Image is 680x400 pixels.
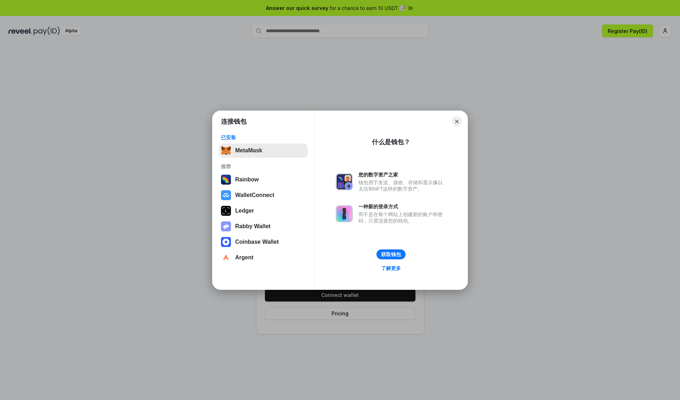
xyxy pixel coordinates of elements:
[376,249,406,259] button: 获取钱包
[452,117,462,126] button: Close
[377,264,405,273] a: 了解更多
[235,147,262,154] div: MetaMask
[336,173,353,190] img: svg+xml,%3Csvg%20xmlns%3D%22http%3A%2F%2Fwww.w3.org%2F2000%2Fsvg%22%20fill%3D%22none%22%20viewBox...
[221,206,231,216] img: svg+xml,%3Csvg%20xmlns%3D%22http%3A%2F%2Fwww.w3.org%2F2000%2Fsvg%22%20width%3D%2228%22%20height%3...
[221,163,306,170] div: 推荐
[358,211,446,224] div: 而不是在每个网站上创建新的账户和密码，只需连接您的钱包。
[221,237,231,247] img: svg+xml,%3Csvg%20width%3D%2228%22%20height%3D%2228%22%20viewBox%3D%220%200%2028%2028%22%20fill%3D...
[381,251,401,258] div: 获取钱包
[235,176,259,183] div: Rainbow
[358,171,446,178] div: 您的数字资产之家
[235,192,274,198] div: WalletConnect
[219,250,308,265] button: Argent
[221,190,231,200] img: svg+xml,%3Csvg%20width%3D%2228%22%20height%3D%2228%22%20viewBox%3D%220%200%2028%2028%22%20fill%3D...
[219,235,308,249] button: Coinbase Wallet
[381,265,401,271] div: 了解更多
[235,223,271,230] div: Rabby Wallet
[372,138,410,146] div: 什么是钱包？
[221,146,231,156] img: svg+xml,%3Csvg%20fill%3D%22none%22%20height%3D%2233%22%20viewBox%3D%220%200%2035%2033%22%20width%...
[221,175,231,185] img: svg+xml,%3Csvg%20width%3D%22120%22%20height%3D%22120%22%20viewBox%3D%220%200%20120%20120%22%20fil...
[219,204,308,218] button: Ledger
[221,134,306,141] div: 已安装
[358,203,446,210] div: 一种新的登录方式
[221,253,231,263] img: svg+xml,%3Csvg%20width%3D%2228%22%20height%3D%2228%22%20viewBox%3D%220%200%2028%2028%22%20fill%3D...
[336,205,353,222] img: svg+xml,%3Csvg%20xmlns%3D%22http%3A%2F%2Fwww.w3.org%2F2000%2Fsvg%22%20fill%3D%22none%22%20viewBox...
[221,221,231,231] img: svg+xml,%3Csvg%20xmlns%3D%22http%3A%2F%2Fwww.w3.org%2F2000%2Fsvg%22%20fill%3D%22none%22%20viewBox...
[235,208,254,214] div: Ledger
[235,239,279,245] div: Coinbase Wallet
[219,173,308,187] button: Rainbow
[219,143,308,158] button: MetaMask
[358,179,446,192] div: 钱包用于发送、接收、存储和显示像以太坊和NFT这样的数字资产。
[219,188,308,202] button: WalletConnect
[235,254,254,261] div: Argent
[219,219,308,233] button: Rabby Wallet
[221,117,246,126] h1: 连接钱包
